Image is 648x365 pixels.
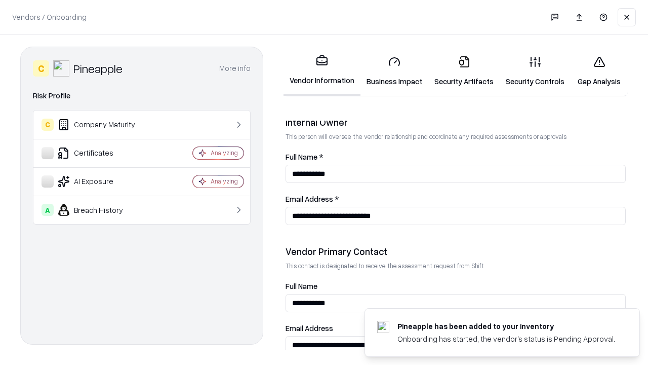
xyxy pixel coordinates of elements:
p: Vendors / Onboarding [12,12,87,22]
img: pineappleenergy.com [377,321,389,333]
div: Pineapple [73,60,123,77]
a: Business Impact [360,48,428,95]
label: Full Name * [286,153,626,161]
a: Gap Analysis [571,48,628,95]
div: Certificates [42,147,163,159]
div: Breach History [42,204,163,216]
div: Vendor Primary Contact [286,245,626,258]
a: Security Artifacts [428,48,500,95]
div: Risk Profile [33,90,251,102]
div: Analyzing [211,149,238,157]
div: AI Exposure [42,175,163,188]
div: Internal Owner [286,116,626,128]
div: C [42,119,54,131]
div: Analyzing [211,177,238,186]
div: Company Maturity [42,119,163,131]
img: Pineapple [53,60,69,77]
a: Security Controls [500,48,571,95]
div: Onboarding has started, the vendor's status is Pending Approval. [397,334,615,344]
label: Full Name [286,282,626,290]
p: This person will oversee the vendor relationship and coordinate any required assessments or appro... [286,132,626,141]
div: Pineapple has been added to your inventory [397,321,615,332]
div: A [42,204,54,216]
p: This contact is designated to receive the assessment request from Shift [286,262,626,270]
a: Vendor Information [283,47,360,96]
label: Email Address * [286,195,626,203]
div: C [33,60,49,77]
label: Email Address [286,324,626,332]
button: More info [219,59,251,78]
